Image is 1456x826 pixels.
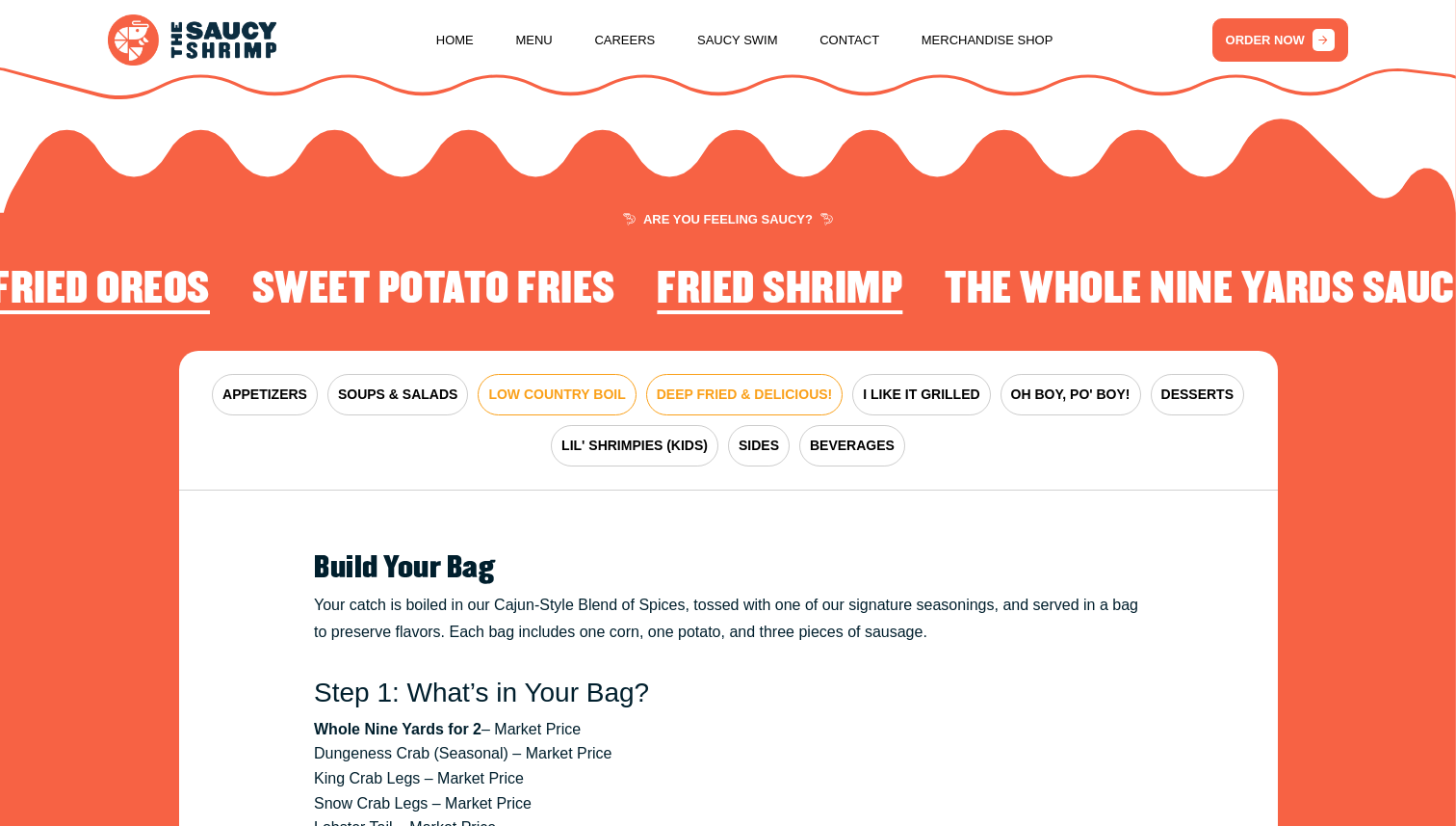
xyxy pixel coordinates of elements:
li: King Crab Legs – Market Price [314,766,1142,791]
li: 4 of 4 [252,266,615,320]
h2: Sweet Potato Fries [252,266,615,314]
button: SIDES [728,425,790,466]
a: Merchandise Shop [922,4,1053,77]
a: ORDER NOW [1212,18,1348,62]
p: Your catch is boiled in our Cajun-Style Blend of Spices, tossed with one of our signature seasoni... [314,592,1142,646]
button: BEVERAGES [799,425,905,466]
li: 1 of 4 [657,266,902,320]
li: – Market Price [314,717,1142,742]
span: LOW COUNTRY BOIL [488,385,625,405]
h2: Build Your Bag [314,552,1142,585]
button: APPETIZERS [212,374,318,415]
a: Saucy Swim [697,4,778,77]
a: Contact [819,4,879,77]
a: Home [436,4,474,77]
span: SOUPS & SALADS [338,385,457,405]
span: DESSERTS [1161,385,1234,405]
button: LIL' SHRIMPIES (KIDS) [551,425,718,466]
h3: Step 1: What’s in Your Bag? [314,677,1142,709]
span: I LIKE IT GRILLED [863,385,979,405]
span: SIDES [739,436,779,456]
button: DEEP FRIED & DELICIOUS! [646,374,844,415]
li: Snow Crab Legs – Market Price [314,791,1142,816]
span: BEVERAGES [810,436,895,456]
button: DESSERTS [1151,374,1244,415]
span: OH BOY, PO' BOY! [1011,385,1131,405]
a: Careers [594,4,655,77]
button: SOUPS & SALADS [327,374,468,415]
li: Dungeness Crab (Seasonal) – Market Price [314,741,1142,766]
span: ARE YOU FEELING SAUCY? [623,213,833,226]
span: LIL' SHRIMPIES (KIDS) [561,436,708,456]
span: DEEP FRIED & DELICIOUS! [657,385,833,405]
img: logo [108,14,276,66]
button: OH BOY, PO' BOY! [1001,374,1141,415]
span: APPETIZERS [222,385,307,405]
strong: Whole Nine Yards for 2 [314,721,481,737]
a: Menu [515,4,552,77]
button: I LIKE IT GRILLED [852,374,990,415]
button: LOW COUNTRY BOIL [478,374,636,415]
h2: Fried Shrimp [657,266,902,314]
